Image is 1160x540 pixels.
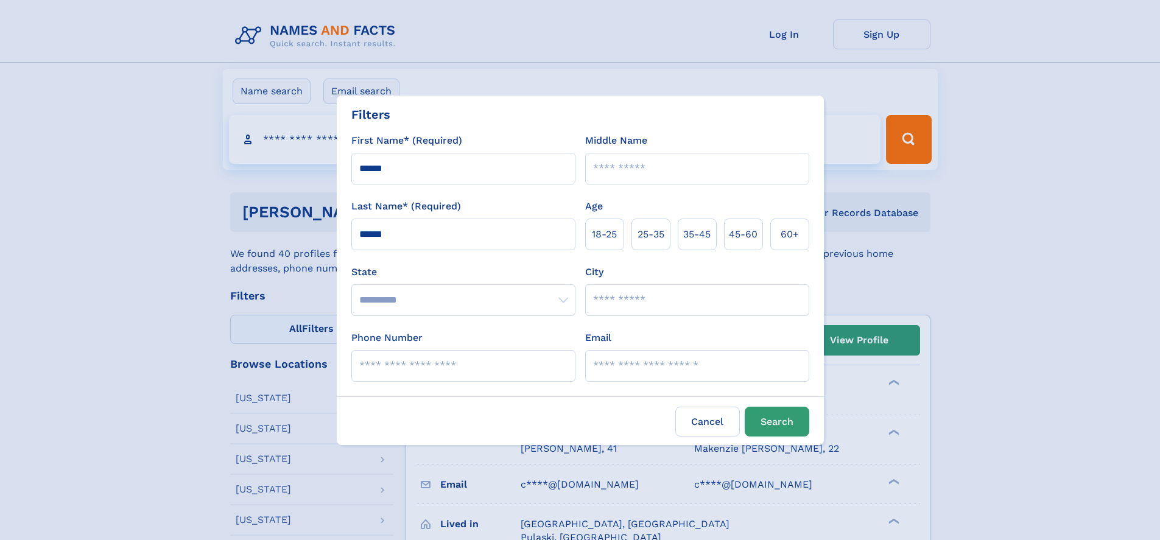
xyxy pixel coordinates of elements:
[781,227,799,242] span: 60+
[683,227,711,242] span: 35‑45
[638,227,664,242] span: 25‑35
[585,331,611,345] label: Email
[729,227,758,242] span: 45‑60
[351,331,423,345] label: Phone Number
[351,133,462,148] label: First Name* (Required)
[351,265,575,279] label: State
[585,199,603,214] label: Age
[675,407,740,437] label: Cancel
[592,227,617,242] span: 18‑25
[585,265,603,279] label: City
[745,407,809,437] button: Search
[351,105,390,124] div: Filters
[351,199,461,214] label: Last Name* (Required)
[585,133,647,148] label: Middle Name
